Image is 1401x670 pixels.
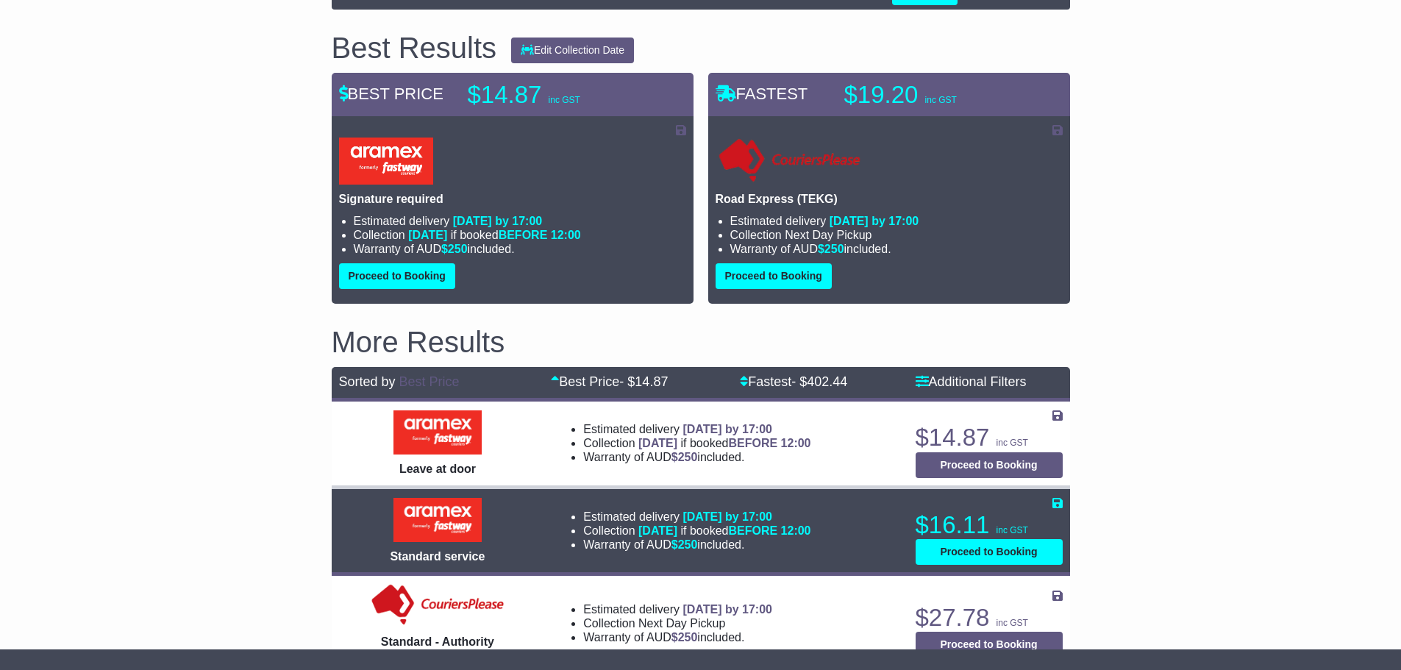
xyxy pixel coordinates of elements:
p: $14.87 [916,423,1063,452]
li: Warranty of AUD included. [730,242,1063,256]
span: if booked [638,437,810,449]
span: 250 [678,451,698,463]
span: 250 [448,243,468,255]
li: Collection [583,436,810,450]
li: Collection [354,228,686,242]
span: 250 [678,631,698,644]
span: inc GST [549,95,580,105]
li: Warranty of AUD included. [583,450,810,464]
span: BEST PRICE [339,85,443,103]
li: Warranty of AUD included. [583,538,810,552]
li: Estimated delivery [583,510,810,524]
span: [DATE] [638,437,677,449]
span: $ [671,631,698,644]
span: 250 [678,538,698,551]
span: Leave at door [399,463,476,475]
span: Next Day Pickup [785,229,871,241]
span: 250 [824,243,844,255]
button: Proceed to Booking [716,263,832,289]
span: $ [671,451,698,463]
button: Proceed to Booking [339,263,455,289]
span: inc GST [997,438,1028,448]
span: BEFORE [499,229,548,241]
button: Edit Collection Date [511,38,634,63]
span: [DATE] by 17:00 [682,603,772,616]
li: Estimated delivery [730,214,1063,228]
img: Aramex: Leave at door [393,410,482,455]
span: inc GST [997,618,1028,628]
span: if booked [638,524,810,537]
a: Fastest- $402.44 [740,374,847,389]
span: - $ [619,374,668,389]
img: Aramex: Signature required [339,138,433,185]
li: Estimated delivery [354,214,686,228]
li: Warranty of AUD included. [354,242,686,256]
h2: More Results [332,326,1070,358]
li: Estimated delivery [583,422,810,436]
span: Sorted by [339,374,396,389]
button: Proceed to Booking [916,452,1063,478]
span: 12:00 [781,437,811,449]
span: inc GST [925,95,957,105]
span: [DATE] by 17:00 [830,215,919,227]
a: Additional Filters [916,374,1027,389]
p: $14.87 [468,80,652,110]
div: Best Results [324,32,505,64]
span: 12:00 [781,524,811,537]
span: $ [671,538,698,551]
p: Road Express (TEKG) [716,192,1063,206]
span: 402.44 [807,374,847,389]
li: Warranty of AUD included. [583,630,772,644]
span: $ [441,243,468,255]
span: [DATE] by 17:00 [453,215,543,227]
span: BEFORE [728,437,777,449]
span: Standard service [390,550,485,563]
span: inc GST [997,525,1028,535]
li: Collection [583,524,810,538]
p: $27.78 [916,603,1063,632]
span: - $ [791,374,847,389]
span: $ [818,243,844,255]
span: if booked [408,229,580,241]
span: 12:00 [551,229,581,241]
img: Aramex: Standard service [393,498,482,542]
button: Proceed to Booking [916,539,1063,565]
p: $16.11 [916,510,1063,540]
a: Best Price [399,374,460,389]
li: Estimated delivery [583,602,772,616]
span: [DATE] by 17:00 [682,510,772,523]
button: Proceed to Booking [916,632,1063,657]
span: FASTEST [716,85,808,103]
img: CouriersPlease: Road Express (TEKG) [716,138,863,185]
li: Collection [583,616,772,630]
span: 14.87 [635,374,668,389]
span: BEFORE [728,524,777,537]
span: [DATE] [638,524,677,537]
span: [DATE] [408,229,447,241]
span: Standard - Authority to Leave [381,635,494,662]
p: Signature required [339,192,686,206]
li: Collection [730,228,1063,242]
a: Best Price- $14.87 [551,374,668,389]
span: Next Day Pickup [638,617,725,630]
span: [DATE] by 17:00 [682,423,772,435]
p: $19.20 [844,80,1028,110]
img: Couriers Please: Standard - Authority to Leave [368,583,507,627]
